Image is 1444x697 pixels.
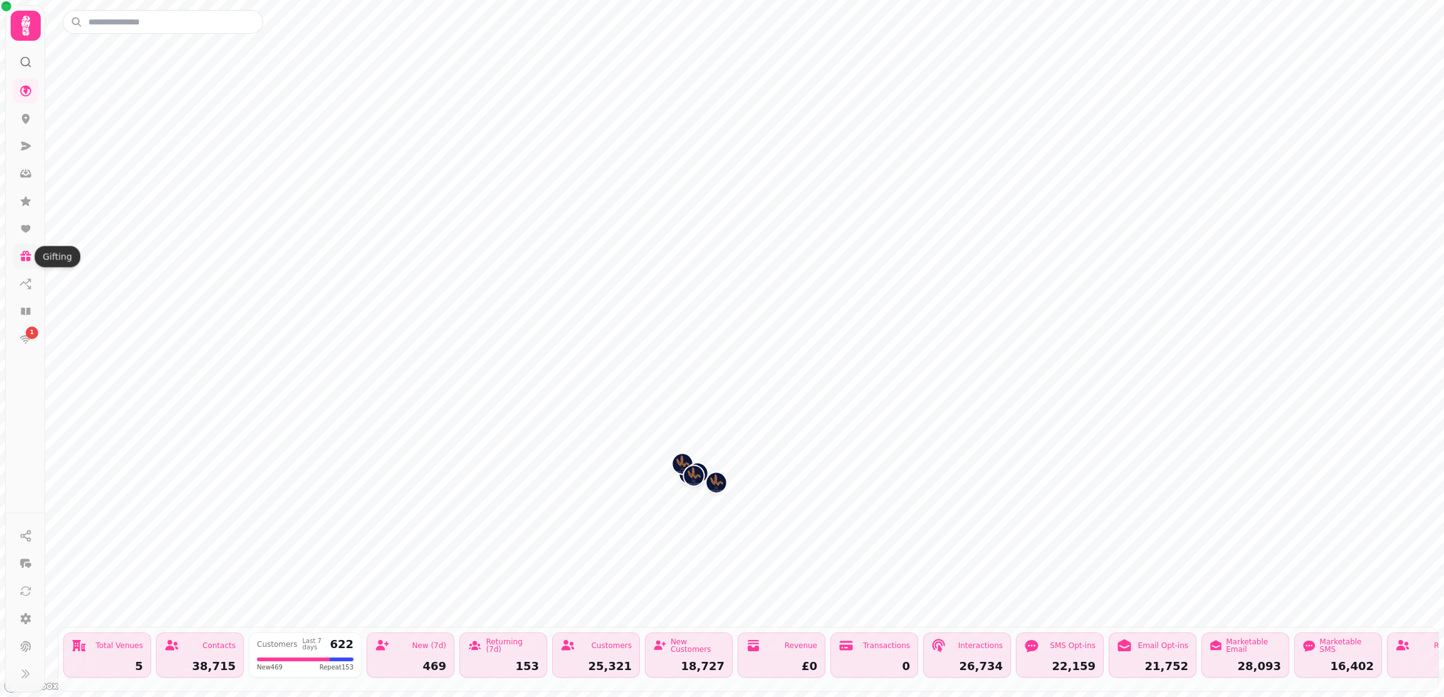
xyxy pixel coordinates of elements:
div: Interactions [958,642,1003,649]
div: 38,715 [164,661,236,672]
button: Welsh House - Cardiff [706,473,726,493]
span: New 469 [257,663,283,672]
div: New (7d) [412,642,446,649]
div: 26,734 [931,661,1003,672]
button: Welsh House - Neath [688,463,708,483]
div: Revenue [785,642,817,649]
div: Marketable Email [1226,638,1281,653]
div: 622 [330,639,353,650]
div: Contacts [202,642,236,649]
div: Marketable SMS [1320,638,1374,653]
span: Repeat 153 [320,663,353,672]
div: 469 [375,661,446,672]
div: £0 [746,661,817,672]
div: 16,402 [1302,661,1374,672]
div: Gifting [34,246,80,267]
div: Total Venues [96,642,143,649]
button: Welsh House -Swansea [684,466,704,486]
div: New Customers [671,638,725,653]
div: Customers [591,642,632,649]
div: Last 7 days [303,638,325,651]
div: Map marker [706,473,726,496]
div: 153 [468,661,539,672]
div: Customers [257,641,298,648]
div: 22,159 [1024,661,1096,672]
div: Transactions [863,642,910,649]
span: 1 [30,328,34,337]
div: Returning (7d) [486,638,539,653]
div: 18,727 [653,661,725,672]
div: Map marker [684,466,704,490]
div: 28,093 [1210,661,1281,672]
div: 25,321 [560,661,632,672]
a: Mapbox logo [4,679,59,693]
a: 1 [13,327,38,352]
div: 21,752 [1117,661,1188,672]
div: 0 [839,661,910,672]
div: Map marker [672,454,693,478]
div: SMS Opt-ins [1050,642,1096,649]
div: Map marker [688,463,708,487]
div: 5 [71,661,143,672]
div: Email Opt-ins [1138,642,1188,649]
button: Welsh House - Carmarthen [672,454,693,474]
